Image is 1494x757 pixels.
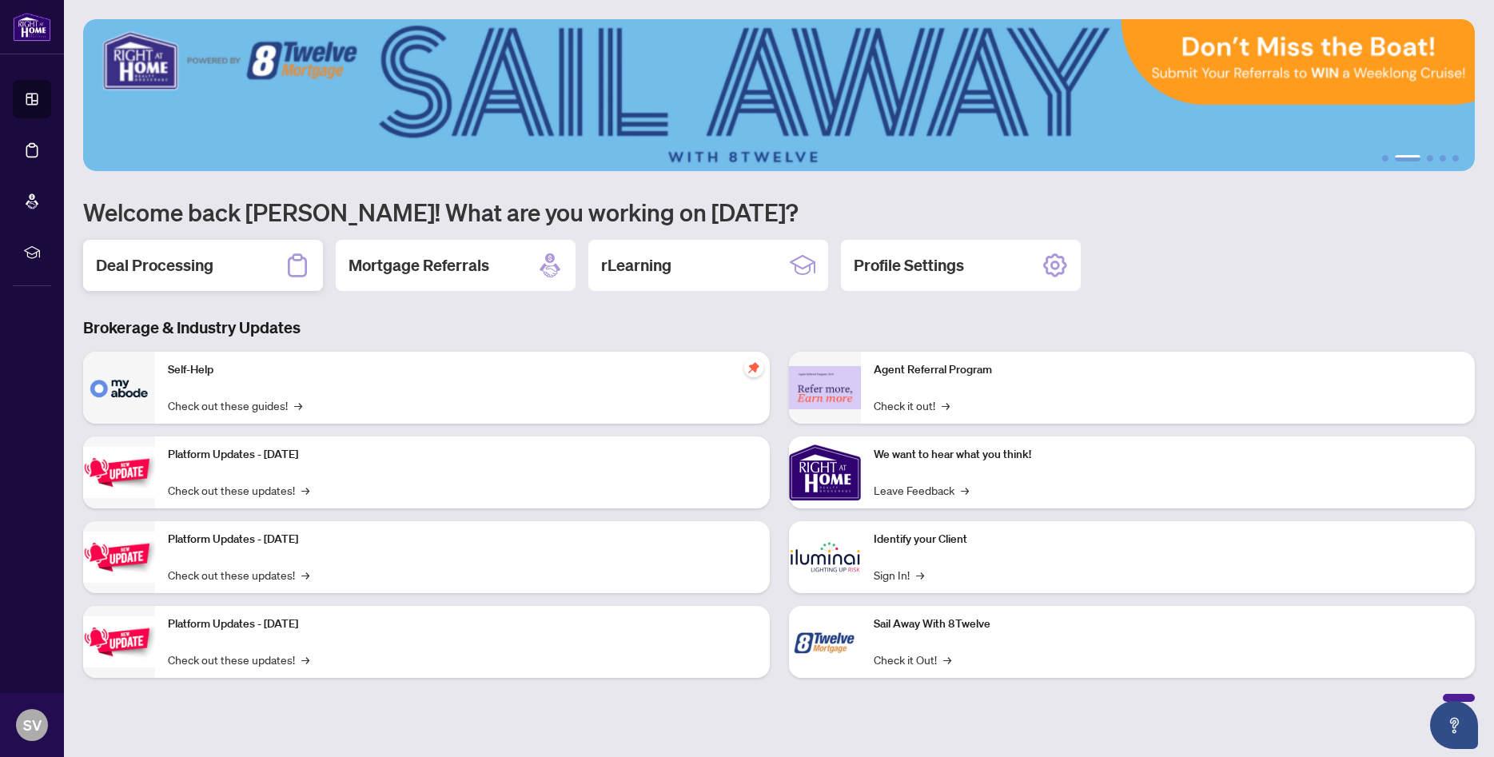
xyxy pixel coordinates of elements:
[874,481,969,499] a: Leave Feedback→
[789,521,861,593] img: Identify your Client
[83,197,1475,227] h1: Welcome back [PERSON_NAME]! What are you working on [DATE]?
[601,254,671,277] h2: rLearning
[301,566,309,584] span: →
[916,566,924,584] span: →
[942,396,950,414] span: →
[83,616,155,667] img: Platform Updates - June 23, 2025
[874,446,1463,464] p: We want to hear what you think!
[1440,155,1446,161] button: 4
[874,396,950,414] a: Check it out!→
[301,481,309,499] span: →
[961,481,969,499] span: →
[168,396,302,414] a: Check out these guides!→
[943,651,951,668] span: →
[168,616,757,633] p: Platform Updates - [DATE]
[83,447,155,497] img: Platform Updates - July 21, 2025
[1430,701,1478,749] button: Open asap
[854,254,964,277] h2: Profile Settings
[874,531,1463,548] p: Identify your Client
[168,651,309,668] a: Check out these updates!→
[83,317,1475,339] h3: Brokerage & Industry Updates
[789,606,861,678] img: Sail Away With 8Twelve
[874,361,1463,379] p: Agent Referral Program
[83,19,1475,171] img: Slide 1
[789,366,861,410] img: Agent Referral Program
[168,446,757,464] p: Platform Updates - [DATE]
[83,352,155,424] img: Self-Help
[349,254,489,277] h2: Mortgage Referrals
[1382,155,1388,161] button: 1
[83,532,155,582] img: Platform Updates - July 8, 2025
[168,361,757,379] p: Self-Help
[1452,155,1459,161] button: 5
[294,396,302,414] span: →
[1427,155,1433,161] button: 3
[874,616,1463,633] p: Sail Away With 8Twelve
[301,651,309,668] span: →
[789,436,861,508] img: We want to hear what you think!
[168,531,757,548] p: Platform Updates - [DATE]
[13,12,51,42] img: logo
[1395,155,1420,161] button: 2
[168,481,309,499] a: Check out these updates!→
[744,358,763,377] span: pushpin
[96,254,213,277] h2: Deal Processing
[23,714,42,736] span: SV
[874,566,924,584] a: Sign In!→
[874,651,951,668] a: Check it Out!→
[168,566,309,584] a: Check out these updates!→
